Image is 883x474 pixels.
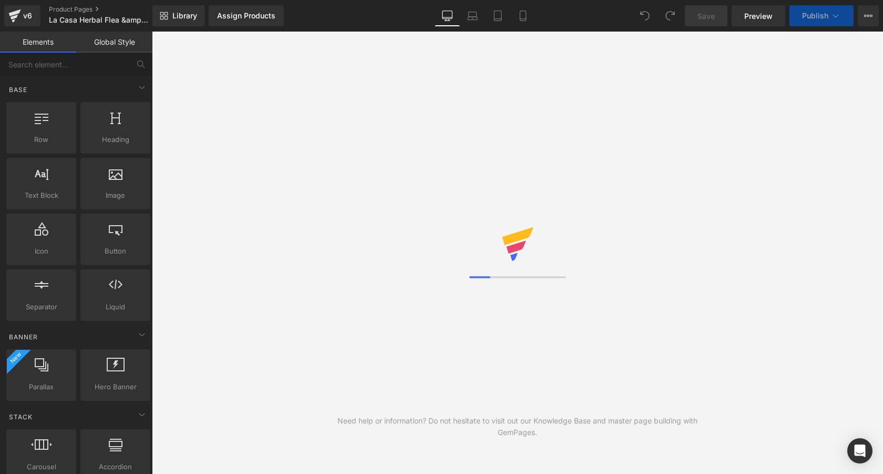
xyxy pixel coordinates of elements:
span: Base [8,85,28,95]
span: Image [84,190,147,201]
span: Button [84,246,147,257]
span: Library [172,11,197,21]
div: v6 [21,9,34,23]
span: Parallax [9,381,73,392]
a: New Library [152,5,204,26]
a: Product Pages [49,5,170,14]
span: Accordion [84,461,147,472]
span: Hero Banner [84,381,147,392]
span: Publish [802,12,828,20]
div: Open Intercom Messenger [847,438,872,463]
div: Need help or information? Do not hesitate to visit out our Knowledge Base and master page buildin... [335,415,701,438]
span: Separator [9,301,73,312]
button: Undo [634,5,655,26]
span: Save [697,11,715,22]
span: Heading [84,134,147,145]
a: Global Style [76,32,152,53]
span: Preview [744,11,773,22]
span: Row [9,134,73,145]
span: Icon [9,246,73,257]
a: Tablet [485,5,510,26]
div: Assign Products [217,12,275,20]
button: Publish [789,5,854,26]
span: Carousel [9,461,73,472]
a: Preview [732,5,785,26]
span: Stack [8,412,34,422]
span: Liquid [84,301,147,312]
span: La Casa Herbal Flea &amp;amp;amp; Tick Collar for Dogs (8‑Month Natural Protection) — DEWEL™ [49,16,150,24]
span: Banner [8,332,39,342]
button: More [858,5,879,26]
button: Redo [660,5,681,26]
a: Mobile [510,5,536,26]
a: v6 [4,5,40,26]
span: Text Block [9,190,73,201]
a: Desktop [435,5,460,26]
a: Laptop [460,5,485,26]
